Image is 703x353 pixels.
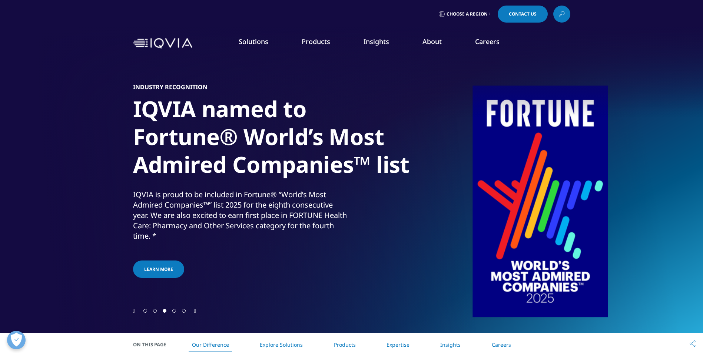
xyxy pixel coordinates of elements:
[153,309,157,313] span: Go to slide 2
[163,309,166,313] span: Go to slide 3
[364,37,389,46] a: Insights
[194,307,196,314] div: Next slide
[302,37,330,46] a: Products
[509,12,537,16] span: Contact Us
[7,331,26,349] button: Otevřít předvolby
[260,341,303,348] a: Explore Solutions
[133,56,570,307] div: 3 / 5
[192,341,229,348] a: Our Difference
[133,189,350,246] p: IQVIA is proud to be included in Fortune® “World’s Most Admired Companies™” list 2025 for the eig...
[133,260,184,278] a: Learn more
[182,309,186,313] span: Go to slide 5
[143,309,147,313] span: Go to slide 1
[144,266,173,272] span: Learn more
[133,341,174,348] span: On This Page
[334,341,356,348] a: Products
[475,37,500,46] a: Careers
[440,341,461,348] a: Insights
[498,6,548,23] a: Contact Us
[133,38,192,49] img: IQVIA Healthcare Information Technology and Pharma Clinical Research Company
[133,307,135,314] div: Previous slide
[195,26,570,61] nav: Primary
[387,341,409,348] a: Expertise
[172,309,176,313] span: Go to slide 4
[447,11,488,17] span: Choose a Region
[133,83,208,91] h5: Industry Recognition
[133,95,411,183] h1: IQVIA named to Fortune® World’s Most Admired Companies™ list
[422,37,442,46] a: About
[239,37,268,46] a: Solutions
[492,341,511,348] a: Careers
